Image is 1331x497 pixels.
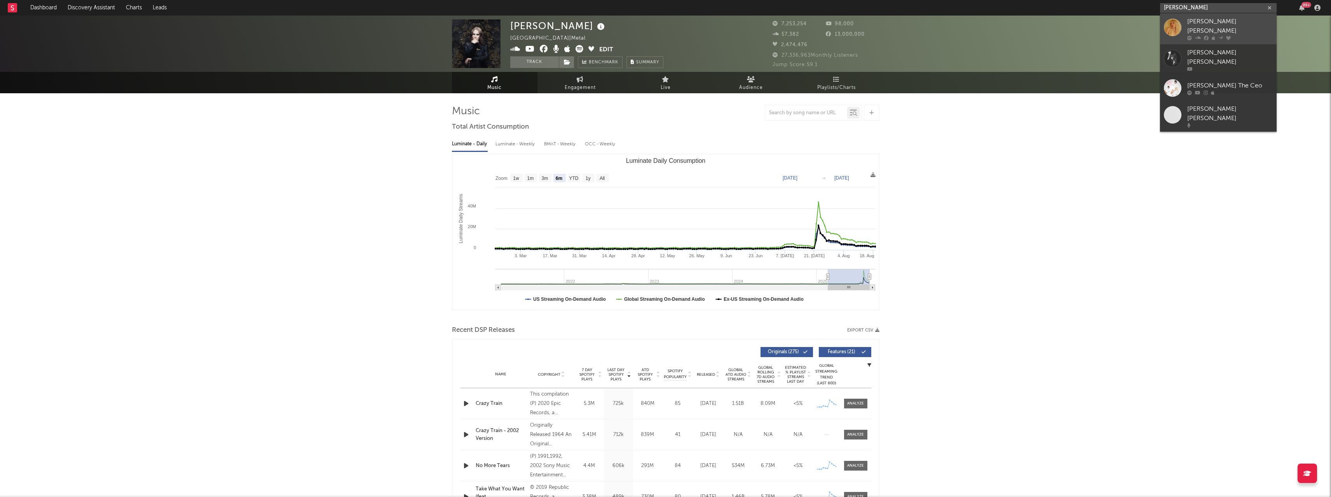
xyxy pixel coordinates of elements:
[1187,81,1273,90] div: [PERSON_NAME] The Ceo
[606,431,631,439] div: 712k
[1187,17,1273,36] div: [PERSON_NAME] [PERSON_NAME]
[794,72,879,93] a: Playlists/Charts
[635,368,656,382] span: ATD Spotify Plays
[1160,75,1277,101] a: [PERSON_NAME] The Ceo
[510,56,559,68] button: Track
[476,400,527,408] a: Crazy Train
[773,53,858,58] span: 27,336,963 Monthly Listeners
[569,176,578,181] text: YTD
[452,72,537,93] a: Music
[773,42,808,47] span: 2,474,476
[755,431,781,439] div: N/A
[1160,13,1277,44] a: [PERSON_NAME] [PERSON_NAME]
[724,296,804,302] text: Ex-US Streaming On-Demand Audio
[826,21,854,26] span: 98,000
[636,60,659,65] span: Summary
[626,157,705,164] text: Luminate Daily Consumption
[452,326,515,335] span: Recent DSP Releases
[860,253,874,258] text: 18. Aug
[577,462,602,470] div: 4.4M
[1160,44,1277,75] a: [PERSON_NAME] [PERSON_NAME]
[577,400,602,408] div: 5.3M
[773,21,807,26] span: 7,253,254
[602,253,616,258] text: 14. Apr
[708,72,794,93] a: Audience
[452,154,879,310] svg: Luminate Daily Consumption
[626,56,663,68] button: Summary
[533,296,606,302] text: US Streaming On-Demand Audio
[664,368,687,380] span: Spotify Popularity
[817,83,856,92] span: Playlists/Charts
[495,138,536,151] div: Luminate - Weekly
[761,347,813,357] button: Originals(275)
[725,462,751,470] div: 534M
[834,175,849,181] text: [DATE]
[773,62,818,67] span: Jump Score: 59.1
[739,83,763,92] span: Audience
[513,176,519,181] text: 1w
[689,253,705,258] text: 26. May
[785,365,806,384] span: Estimated % Playlist Streams Last Day
[819,347,871,357] button: Features(21)
[755,400,781,408] div: 8.09M
[476,462,527,470] a: No More Tears
[527,176,534,181] text: 1m
[635,431,660,439] div: 839M
[1299,5,1305,11] button: 99+
[635,462,660,470] div: 291M
[1160,101,1277,132] a: [PERSON_NAME] [PERSON_NAME]
[606,368,626,382] span: Last Day Spotify Plays
[635,400,660,408] div: 840M
[748,253,762,258] text: 23. Jun
[515,253,527,258] text: 3. Mar
[1187,48,1273,67] div: [PERSON_NAME] [PERSON_NAME]
[725,400,751,408] div: 1.51B
[720,253,732,258] text: 9. Jun
[599,45,613,55] button: Edit
[785,400,811,408] div: <5%
[452,122,529,132] span: Total Artist Consumption
[476,427,527,442] a: Crazy Train - 2002 Version
[1301,2,1311,8] div: 99 +
[783,175,797,181] text: [DATE]
[458,194,463,243] text: Luminate Daily Streams
[530,421,572,449] div: Originally Released 1964 An Original [PERSON_NAME] Recording, 1971 Capitol Records, Inc., (P) 197...
[837,253,850,258] text: 4. Aug
[589,58,618,67] span: Benchmark
[755,365,776,384] span: Global Rolling 7D Audio Streams
[572,253,587,258] text: 31. Mar
[543,253,557,258] text: 17. Mar
[631,253,645,258] text: 28. Apr
[510,34,595,43] div: [GEOGRAPHIC_DATA] | Metal
[495,176,508,181] text: Zoom
[695,400,721,408] div: [DATE]
[538,372,560,377] span: Copyright
[537,72,623,93] a: Engagement
[565,83,596,92] span: Engagement
[585,176,590,181] text: 1y
[664,431,691,439] div: 41
[1187,105,1273,123] div: [PERSON_NAME] [PERSON_NAME]
[468,204,476,208] text: 40M
[822,175,826,181] text: →
[815,363,838,386] div: Global Streaming Trend (Last 60D)
[530,390,572,418] div: This compilation (P) 2020 Epic Records, a division of Sony Music Entertainment
[661,83,671,92] span: Live
[599,176,604,181] text: All
[755,462,781,470] div: 6.73M
[664,400,691,408] div: 85
[530,452,572,480] div: (P) 1991,1992, 2002 Sony Music Entertainment Inc.
[664,462,691,470] div: 84
[541,176,548,181] text: 3m
[697,372,715,377] span: Released
[785,431,811,439] div: N/A
[468,224,476,229] text: 20M
[765,110,847,116] input: Search by song name or URL
[695,431,721,439] div: [DATE]
[695,462,721,470] div: [DATE]
[510,19,607,32] div: [PERSON_NAME]
[624,296,705,302] text: Global Streaming On-Demand Audio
